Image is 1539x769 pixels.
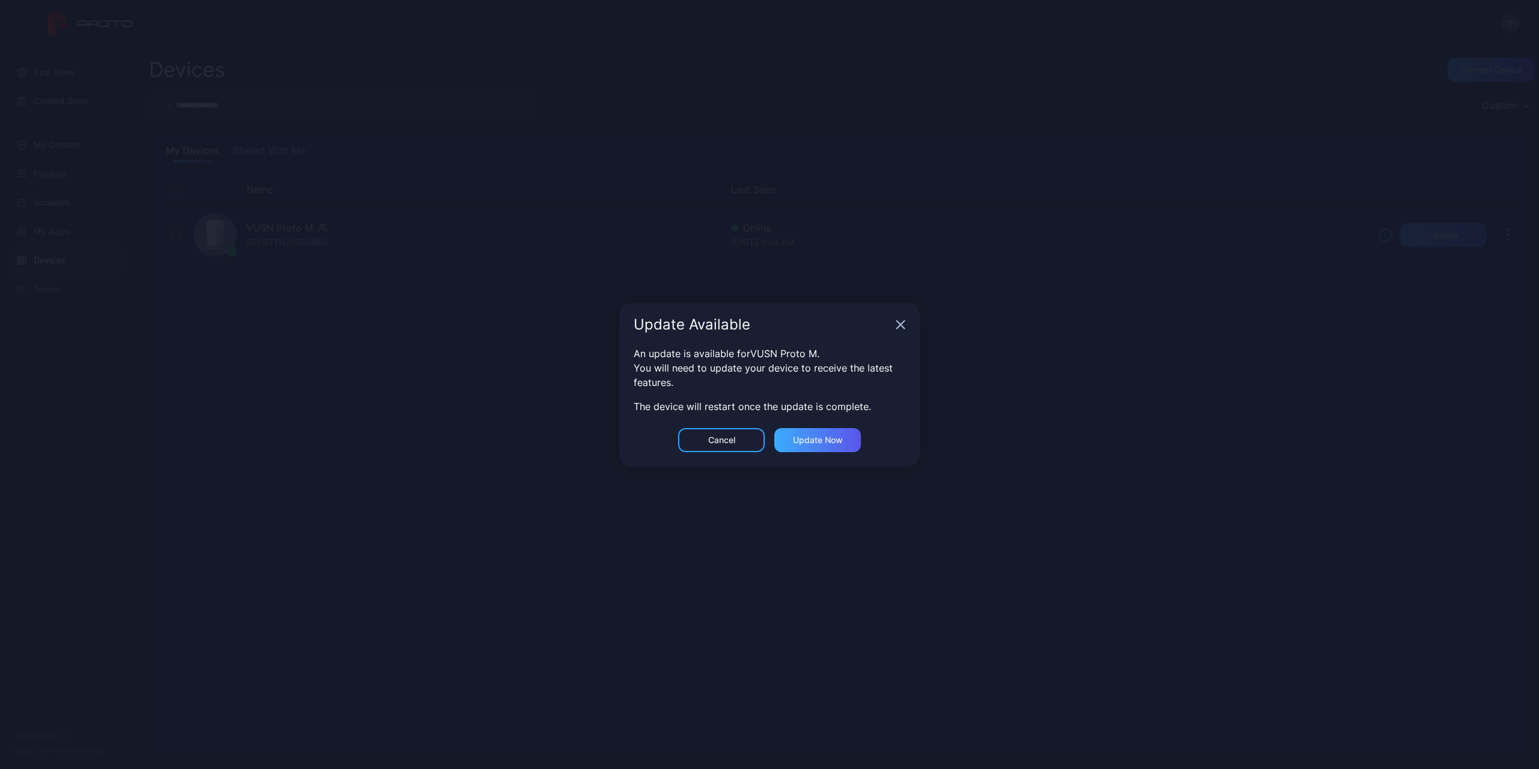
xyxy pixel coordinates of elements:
[634,361,905,390] div: You will need to update your device to receive the latest features.
[634,399,905,414] div: The device will restart once the update is complete.
[678,428,765,452] button: Cancel
[634,317,891,332] div: Update Available
[793,435,843,445] div: Update now
[634,346,905,361] div: An update is available for VUSN Proto M .
[774,428,861,452] button: Update now
[708,435,735,445] div: Cancel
